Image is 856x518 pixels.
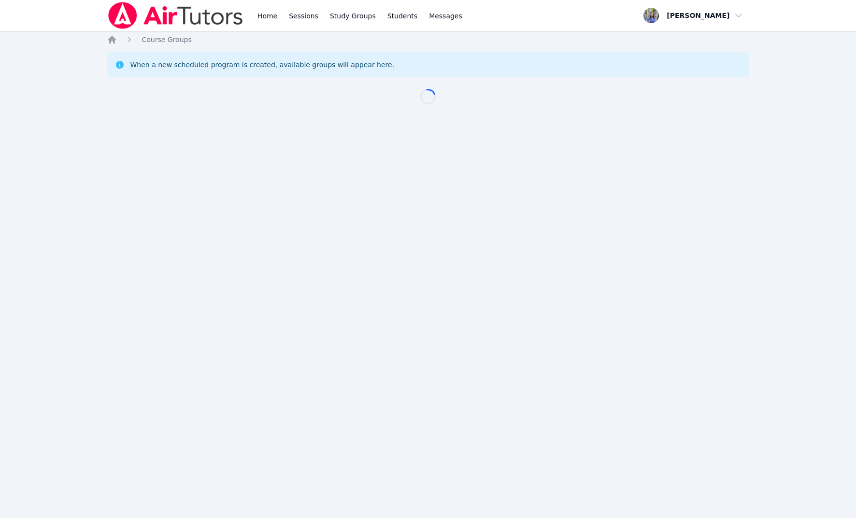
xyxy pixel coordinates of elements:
span: Messages [429,11,462,21]
div: When a new scheduled program is created, available groups will appear here. [130,60,395,70]
img: Air Tutors [107,2,244,29]
nav: Breadcrumb [107,35,749,44]
span: Course Groups [142,36,192,43]
a: Course Groups [142,35,192,44]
